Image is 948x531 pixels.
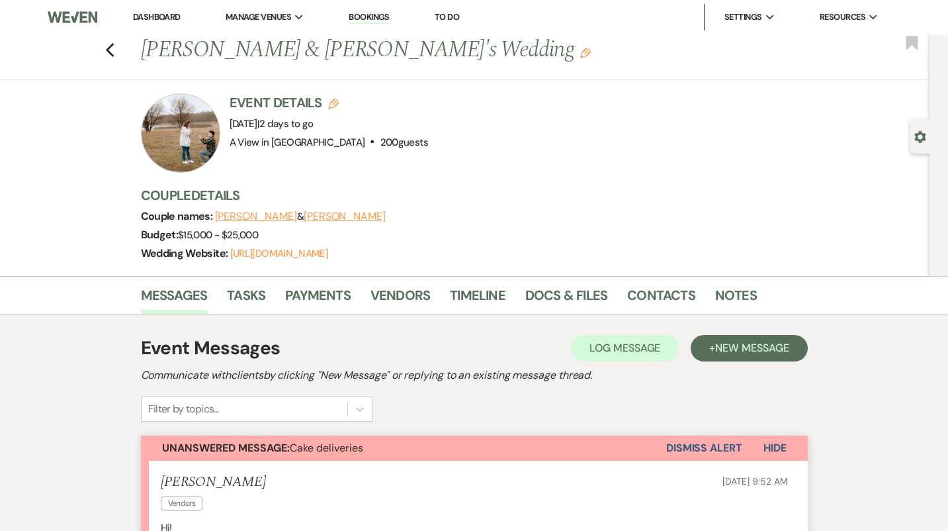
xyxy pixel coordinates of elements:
h1: Event Messages [141,334,280,362]
button: Hide [742,436,808,461]
span: Cake deliveries [162,441,363,455]
a: Timeline [450,285,505,314]
a: Vendors [370,285,430,314]
a: Notes [715,285,757,314]
a: Contacts [627,285,695,314]
span: $15,000 - $25,000 [178,228,258,242]
a: Bookings [349,11,390,24]
span: Hide [763,441,787,455]
a: Docs & Files [525,285,607,314]
span: Log Message [589,341,660,355]
span: 2 days to go [259,117,313,130]
span: A View in [GEOGRAPHIC_DATA] [230,136,365,149]
span: Resources [820,11,865,24]
div: Filter by topics... [148,401,219,417]
a: To Do [435,11,459,23]
span: Vendors [161,497,203,510]
h3: Couple Details [141,186,882,205]
h1: [PERSON_NAME] & [PERSON_NAME]'s Wedding [141,34,734,66]
h5: [PERSON_NAME] [161,474,266,491]
button: Edit [580,46,591,58]
button: Unanswered Message:Cake deliveries [141,436,666,461]
span: [DATE] [230,117,314,130]
span: | [257,117,314,130]
h3: Event Details [230,93,428,112]
strong: Unanswered Message: [162,441,290,455]
span: [DATE] 9:52 AM [722,475,787,487]
span: & [215,210,386,223]
a: [URL][DOMAIN_NAME] [230,247,328,260]
span: 200 guests [380,136,428,149]
button: [PERSON_NAME] [215,211,297,222]
span: Settings [724,11,762,24]
span: Wedding Website: [141,246,230,260]
span: Manage Venues [226,11,291,24]
button: Log Message [571,335,679,362]
img: Weven Logo [48,3,97,31]
span: Couple names: [141,209,215,223]
button: Dismiss Alert [666,436,742,461]
span: New Message [715,341,789,355]
a: Messages [141,285,208,314]
a: Tasks [227,285,265,314]
h2: Communicate with clients by clicking "New Message" or replying to an existing message thread. [141,367,808,383]
a: Payments [285,285,351,314]
button: +New Message [691,335,807,362]
span: Budget: [141,228,179,242]
a: Dashboard [133,11,181,23]
button: Open lead details [914,130,926,142]
button: [PERSON_NAME] [304,211,386,222]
